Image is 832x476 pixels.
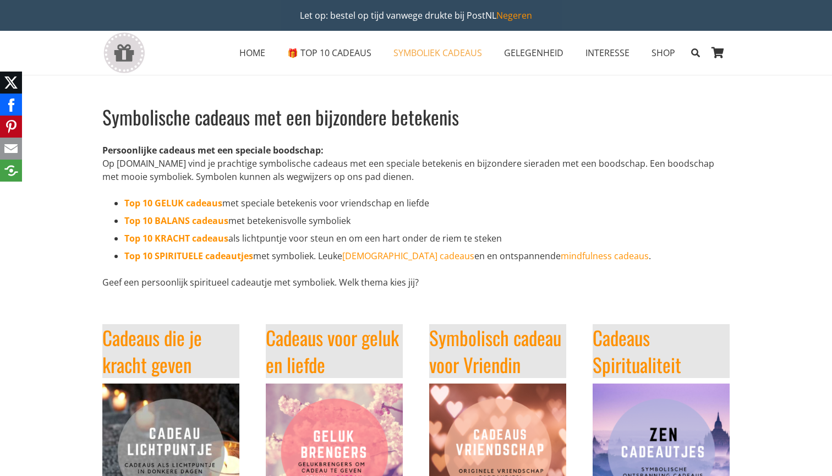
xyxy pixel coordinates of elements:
p: Op [DOMAIN_NAME] vind je prachtige symbolische cadeaus met een speciale betekenis en bijzondere s... [102,144,730,183]
span: SHOP [652,47,675,59]
span: INTERESSE [585,47,630,59]
a: Cadeaus Spiritualiteit [593,323,681,379]
a: Top 10 KRACHT cadeaus [124,232,228,244]
span: HOME [239,47,265,59]
a: GELEGENHEIDGELEGENHEID Menu [493,39,574,67]
a: INTERESSEINTERESSE Menu [574,39,641,67]
a: Symbolisch cadeau voor Vriendin [429,323,561,379]
span: SYMBOLIEK CADEAUS [393,47,482,59]
a: HOMEHOME Menu [228,39,276,67]
h1: Symbolische cadeaus met een bijzondere betekenis [102,103,730,130]
span: GELEGENHEID [504,47,563,59]
a: Zoeken [686,39,705,67]
a: SYMBOLIEK CADEAUSSYMBOLIEK CADEAUS Menu [382,39,493,67]
a: mindfulness cadeaus [561,250,649,262]
li: met betekenisvolle symboliek [124,214,730,227]
strong: Persoonlijke cadeaus met een speciale boodschap: [102,144,324,156]
li: als lichtpuntje voor steun en om een hart onder de riem te steken [124,232,730,245]
a: Winkelwagen [705,31,730,75]
li: met speciale betekenis voor vriendschap en liefde [124,196,730,210]
a: SHOPSHOP Menu [641,39,686,67]
a: Top 10 SPIRITUELE cadeautjes [124,250,253,262]
a: Cadeaus die je kracht geven [102,323,202,379]
a: [DEMOGRAPHIC_DATA] cadeaus [342,250,474,262]
a: Negeren [496,9,532,21]
a: gift-box-icon-grey-inspirerendwinkelen [102,32,146,74]
a: Top 10 BALANS cadeaus [124,215,228,227]
p: Geef een persoonlijk spiritueel cadeautje met symboliek. Welk thema kies jij? [102,276,730,289]
li: met symboliek. Leuke en en ontspannende . [124,249,730,262]
a: 🎁 TOP 10 CADEAUS🎁 TOP 10 CADEAUS Menu [276,39,382,67]
a: Cadeaus voor geluk en liefde [266,323,399,379]
span: 🎁 TOP 10 CADEAUS [287,47,371,59]
a: Top 10 GELUK cadeaus [124,197,222,209]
